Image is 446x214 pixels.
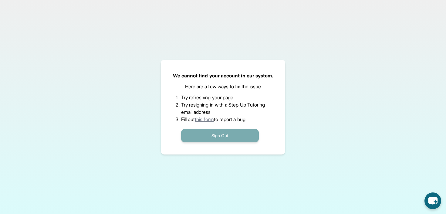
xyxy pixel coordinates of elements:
li: Try resigning in with a Step Up Tutoring email address [181,101,265,116]
button: Sign Out [181,129,259,142]
li: Try refreshing your page [181,94,265,101]
p: Here are a few ways to fix the issue [185,83,261,90]
p: We cannot find your account in our system. [173,72,273,79]
a: Sign Out [181,132,259,138]
a: this form [195,116,214,122]
button: chat-button [424,192,441,209]
li: Fill out to report a bug [181,116,265,123]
